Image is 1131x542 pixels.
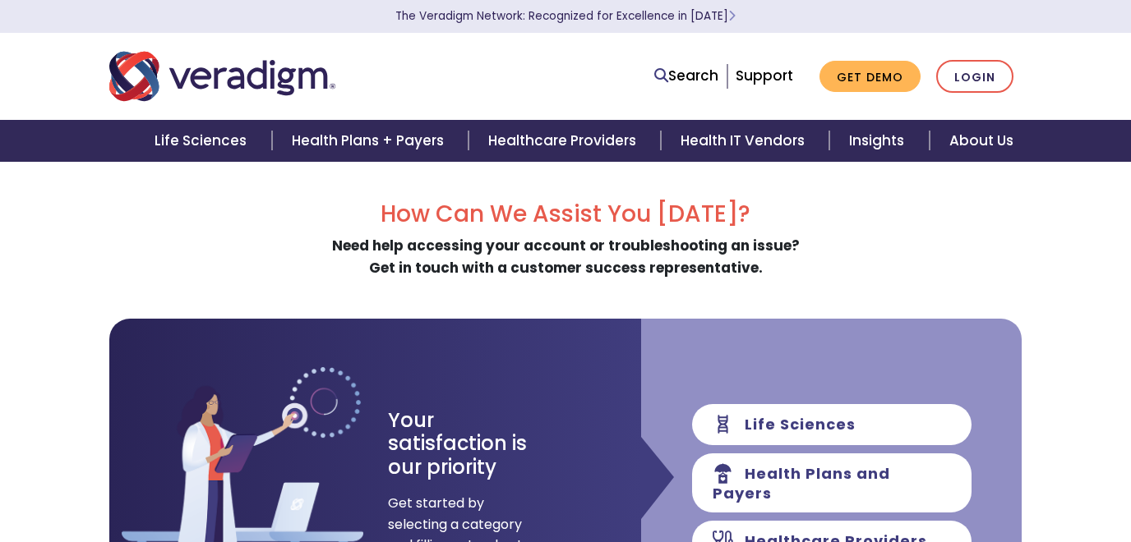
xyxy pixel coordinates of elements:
[930,120,1033,162] a: About Us
[388,409,556,480] h3: Your satisfaction is our priority
[395,8,736,24] a: The Veradigm Network: Recognized for Excellence in [DATE]Learn More
[736,66,793,85] a: Support
[135,120,271,162] a: Life Sciences
[661,120,829,162] a: Health IT Vendors
[109,200,1022,228] h2: How Can We Assist You [DATE]?
[332,236,800,278] strong: Need help accessing your account or troubleshooting an issue? Get in touch with a customer succes...
[829,120,929,162] a: Insights
[936,60,1013,94] a: Login
[819,61,921,93] a: Get Demo
[728,8,736,24] span: Learn More
[109,49,335,103] img: Veradigm logo
[469,120,661,162] a: Healthcare Providers
[654,65,718,87] a: Search
[272,120,469,162] a: Health Plans + Payers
